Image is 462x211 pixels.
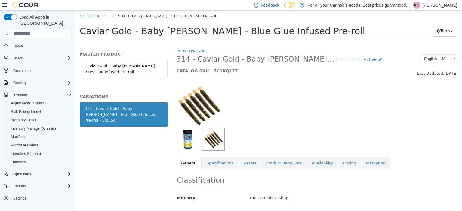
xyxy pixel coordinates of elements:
[9,95,88,113] div: 314 - Caviar Gold - Baby [PERSON_NAME] - Blue Glue Infused Pre-roll - 5x0.5g
[169,182,387,193] div: The Cannabist Shop
[1,194,74,203] button: Settings
[11,43,25,50] a: Home
[11,55,25,62] button: Users
[232,146,263,159] a: Availability
[307,2,407,9] p: For all your Cannabis needs. Best prices guaranteed.
[127,146,163,159] a: Specifications
[101,38,131,43] a: Infused Pre-roll
[8,133,29,140] a: Manifests
[8,158,72,166] span: Transfers
[11,55,72,62] span: Users
[1,170,74,178] button: Operations
[6,158,74,166] button: Transfers
[32,3,143,8] span: Caviar Gold - Baby [PERSON_NAME] - Blue Glue Infused Pre-roll
[13,56,23,61] span: Users
[8,108,72,115] span: Bulk Pricing Import
[11,151,41,156] span: Transfers (Classic)
[11,91,30,98] button: Inventory
[1,91,74,99] button: Inventory
[12,2,39,8] img: Cova
[8,116,72,124] span: Inventory Count
[11,160,26,164] span: Transfers
[288,47,301,51] span: Active
[101,58,310,63] h5: CATALOG SKU - 7C1KQL77
[8,150,72,157] span: Transfers (Classic)
[358,15,381,26] button: Tools
[5,83,92,89] h5: VARIATIONS
[11,195,29,202] a: Settings
[8,100,72,107] span: Adjustments (Classic)
[1,79,74,87] button: Catalog
[13,184,26,188] span: Reports
[11,194,72,202] span: Settings
[11,109,41,114] span: Bulk Pricing Import
[13,172,31,176] span: Operations
[11,182,72,190] span: Reports
[369,61,382,65] span: [DATE]
[8,100,48,107] a: Adjustments (Classic)
[284,2,297,8] input: Dark Mode
[13,44,23,49] span: Home
[13,92,28,97] span: Inventory
[11,118,36,122] span: Inventory Count
[13,196,26,201] span: Settings
[11,91,72,98] span: Inventory
[101,44,261,53] span: 314 - Caviar Gold - Baby [PERSON_NAME] - Blue Glue Infused Pre-roll - 5x0.5g
[5,41,92,46] h5: MASTER PRODUCT
[8,108,44,115] a: Bulk Pricing Import
[345,44,382,54] a: English - US
[11,67,33,74] a: Customers
[8,142,72,149] span: Purchase Orders
[11,67,72,74] span: Customers
[261,47,285,51] small: [Variation]
[413,2,420,9] div: Kate Kerschner
[1,66,74,75] button: Customers
[8,125,72,132] span: Inventory Manager (Classic)
[101,146,126,159] a: General
[11,134,26,139] span: Manifests
[11,170,33,178] button: Operations
[263,146,286,159] a: Pricing
[102,185,120,190] span: Industry
[286,146,315,159] a: Marketing
[11,182,28,190] button: Reports
[8,150,43,157] a: Transfers (Classic)
[102,165,382,175] h2: Classification
[414,2,419,9] span: KK
[6,116,74,124] button: Inventory Count
[423,2,457,9] p: [PERSON_NAME]
[6,107,74,116] button: Bulk Pricing Import
[1,42,74,50] button: Home
[6,133,74,141] button: Manifests
[17,14,72,26] span: Load All Apps in [GEOGRAPHIC_DATA]
[186,146,231,159] a: Product Behaviors
[6,141,74,149] button: Purchase Orders
[409,2,411,9] p: |
[8,142,41,149] a: Purchase Orders
[8,158,28,166] a: Transfers
[5,15,290,26] span: Caviar Gold - Baby [PERSON_NAME] - Blue Glue Infused Pre-roll
[11,42,72,50] span: Home
[8,116,39,124] a: Inventory Count
[13,80,26,85] span: Catalog
[11,79,28,86] button: Catalog
[1,182,74,190] button: Reports
[5,3,25,8] a: My Catalog
[11,143,38,148] span: Purchase Orders
[101,73,146,118] img: 150
[102,200,131,205] span: Classification
[6,99,74,107] button: Adjustments (Classic)
[11,79,72,86] span: Catalog
[6,149,74,158] button: Transfers (Classic)
[13,68,31,73] span: Customers
[8,125,58,132] a: Inventory Manager (Classic)
[5,49,92,68] a: Caviar Gold - Baby [PERSON_NAME] - Blue Glue Infused Pre-roll
[11,101,46,106] span: Adjustments (Classic)
[6,124,74,133] button: Inventory Manager (Classic)
[11,170,72,178] span: Operations
[345,44,374,53] span: English - US
[342,61,369,65] span: Last Updated:
[1,54,74,62] button: Users
[11,126,56,131] span: Inventory Manager (Classic)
